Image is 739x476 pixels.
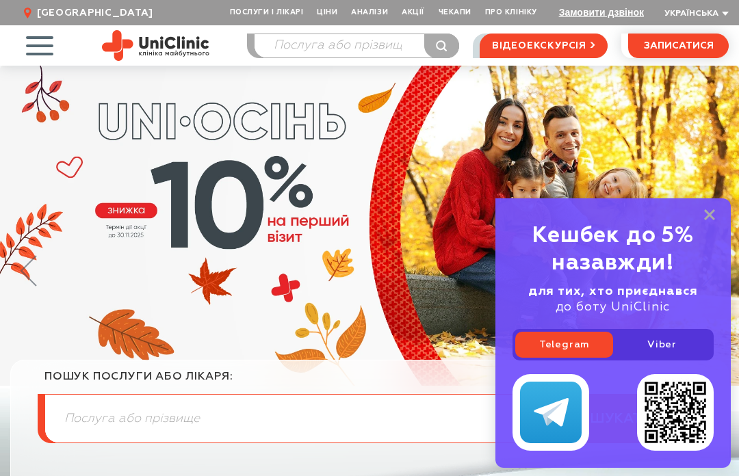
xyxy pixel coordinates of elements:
b: для тих, хто приєднався [528,285,698,297]
span: Українська [664,10,718,18]
div: Кешбек до 5% назавжди! [513,222,714,277]
span: [GEOGRAPHIC_DATA] [37,7,153,19]
a: Telegram [515,332,613,358]
button: Замовити дзвінок [559,7,644,18]
input: Послуга або прізвище [255,34,458,57]
img: Uniclinic [102,30,209,61]
button: записатися [628,34,729,58]
button: Українська [661,9,729,19]
span: відеоекскурсія [492,34,586,57]
div: до боту UniClinic [513,284,714,315]
div: пошук послуги або лікаря: [44,370,695,394]
input: Послуга або прізвище [45,395,694,442]
a: Viber [613,332,711,358]
span: записатися [644,41,714,51]
a: відеоекскурсія [480,34,608,58]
